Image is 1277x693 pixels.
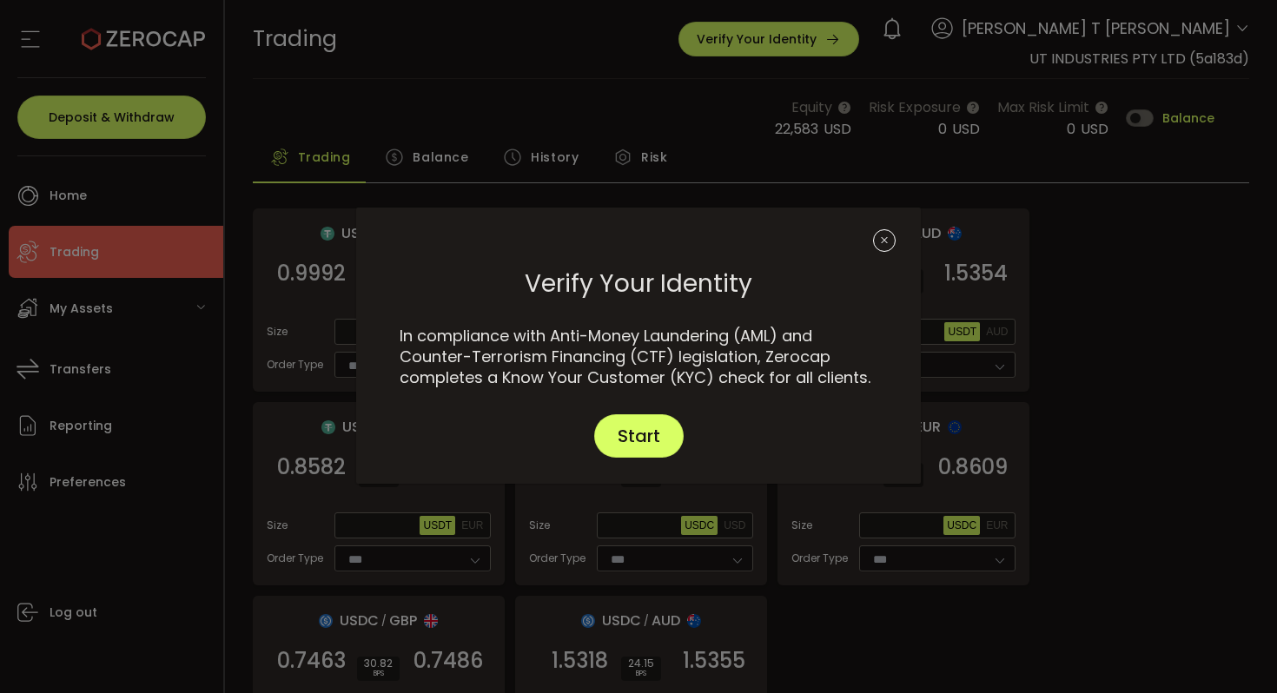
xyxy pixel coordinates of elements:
iframe: Chat Widget [1190,610,1277,693]
button: Start [594,414,684,458]
span: Start [618,427,660,445]
button: Close [873,225,903,255]
div: dialog [356,208,921,484]
span: Verify Your Identity [525,260,752,308]
span: In compliance with Anti-Money Laundering (AML) and Counter-Terrorism Financing (CTF) legislation,... [400,325,870,388]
